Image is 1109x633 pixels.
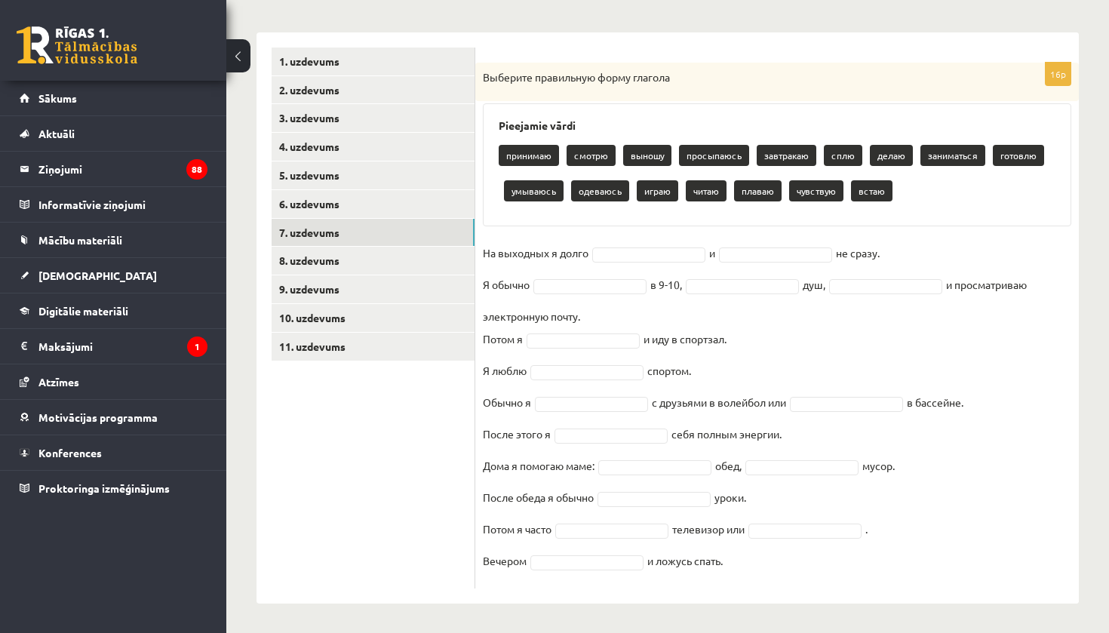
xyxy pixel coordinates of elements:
[272,161,475,189] a: 5. uzdevums
[567,145,616,166] p: смотрю
[571,180,629,201] p: одеваюсь
[920,145,985,166] p: заниматься
[483,70,996,85] p: Выберите правильную форму глагола
[483,327,523,350] p: Потом я
[20,81,207,115] a: Sākums
[20,364,207,399] a: Atzīmes
[20,435,207,470] a: Konferences
[20,400,207,435] a: Motivācijas programma
[483,549,527,572] p: Вечером
[20,329,207,364] a: Maksājumi1
[637,180,678,201] p: играю
[272,275,475,303] a: 9. uzdevums
[38,329,207,364] legend: Maksājumi
[187,336,207,357] i: 1
[38,269,157,282] span: [DEMOGRAPHIC_DATA]
[851,180,892,201] p: встаю
[272,48,475,75] a: 1. uzdevums
[20,293,207,328] a: Digitālie materiāli
[20,471,207,505] a: Proktoringa izmēģinājums
[1045,62,1071,86] p: 16p
[499,119,1055,132] h3: Pieejamie vārdi
[20,116,207,151] a: Aktuāli
[483,241,588,264] p: На выходных я долго
[272,104,475,132] a: 3. uzdevums
[38,446,102,459] span: Konferences
[483,241,1071,581] fieldset: и не сразу. в 9-10, душ, и просматриваю электронную почту. и иду в спортзал. спортом. с друзьями ...
[38,152,207,186] legend: Ziņojumi
[734,180,782,201] p: плаваю
[17,26,137,64] a: Rīgas 1. Tālmācības vidusskola
[272,190,475,218] a: 6. uzdevums
[38,187,207,222] legend: Informatīvie ziņojumi
[38,375,79,389] span: Atzīmes
[272,333,475,361] a: 11. uzdevums
[686,180,727,201] p: читаю
[483,454,594,477] p: Дома я помогаю маме:
[272,247,475,275] a: 8. uzdevums
[38,127,75,140] span: Aktuāli
[483,423,551,445] p: После этого я
[504,180,564,201] p: умываюсь
[679,145,749,166] p: просыпаюсь
[483,273,530,296] p: Я обычно
[272,133,475,161] a: 4. uzdevums
[993,145,1044,166] p: готовлю
[483,359,527,382] p: Я люблю
[272,219,475,247] a: 7. uzdevums
[483,518,551,540] p: Потом я часто
[483,486,594,509] p: После обеда я обычно
[272,304,475,332] a: 10. uzdevums
[38,233,122,247] span: Mācību materiāli
[499,145,559,166] p: принимаю
[38,91,77,105] span: Sākums
[38,304,128,318] span: Digitālie materiāli
[20,152,207,186] a: Ziņojumi88
[870,145,913,166] p: делаю
[272,76,475,104] a: 2. uzdevums
[757,145,816,166] p: завтракаю
[623,145,671,166] p: выношу
[789,180,843,201] p: чувствую
[20,258,207,293] a: [DEMOGRAPHIC_DATA]
[38,410,158,424] span: Motivācijas programma
[20,223,207,257] a: Mācību materiāli
[483,391,531,413] p: Обычно я
[186,159,207,180] i: 88
[38,481,170,495] span: Proktoringa izmēģinājums
[824,145,862,166] p: сплю
[20,187,207,222] a: Informatīvie ziņojumi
